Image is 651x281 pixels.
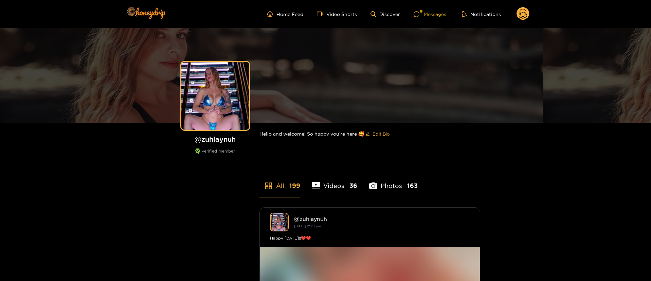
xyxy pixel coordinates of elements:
[312,166,358,197] li: Videos
[178,135,253,143] h1: @ zuhlaynuh
[407,181,418,190] span: 163
[270,213,289,231] img: zuhlaynuh
[369,166,418,197] li: Photos
[267,11,303,17] a: Home Feed
[294,224,321,228] small: [DATE] 12:23 pm
[349,181,357,190] span: 36
[294,216,470,222] div: @ zuhlaynuh
[259,123,480,145] div: Hello and welcome! So happy you’re here 🥰
[259,166,300,197] li: All
[460,11,503,17] button: Notifications
[267,11,276,17] span: home
[317,11,357,17] a: Video Shorts
[365,131,370,137] span: edit
[317,11,326,17] span: video-camera
[289,181,300,190] span: 199
[370,11,400,17] a: Discover
[265,182,273,190] span: appstore
[178,148,253,161] div: verified member
[364,128,391,139] button: editEdit Bio
[373,130,390,137] span: Edit Bio
[414,10,446,18] div: Messages
[270,235,470,242] div: Happy [DATE]!!❤️❤️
